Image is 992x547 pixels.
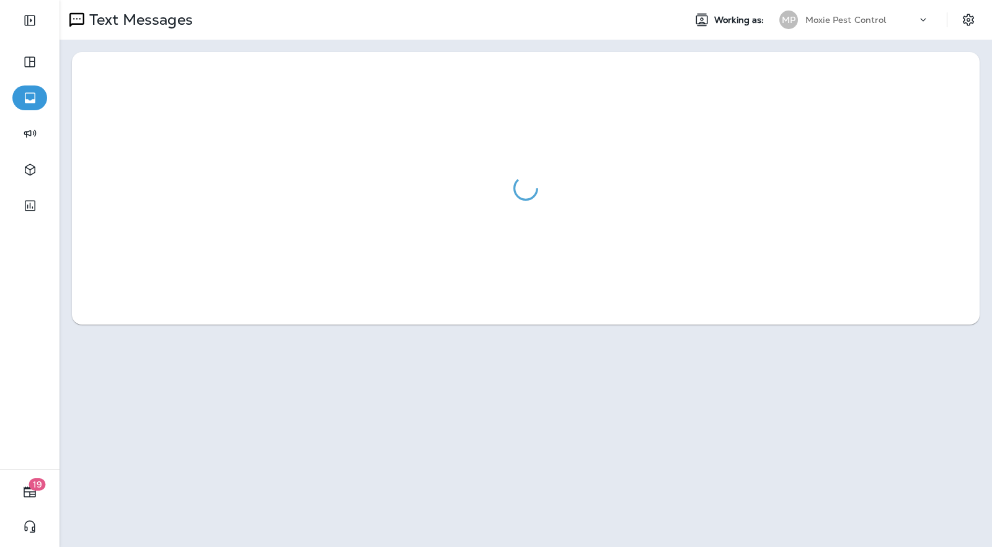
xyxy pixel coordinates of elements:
[957,9,980,31] button: Settings
[714,15,767,25] span: Working as:
[84,11,193,29] p: Text Messages
[779,11,798,29] div: MP
[12,479,47,504] button: 19
[29,478,46,491] span: 19
[805,15,887,25] p: Moxie Pest Control
[12,8,47,33] button: Expand Sidebar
